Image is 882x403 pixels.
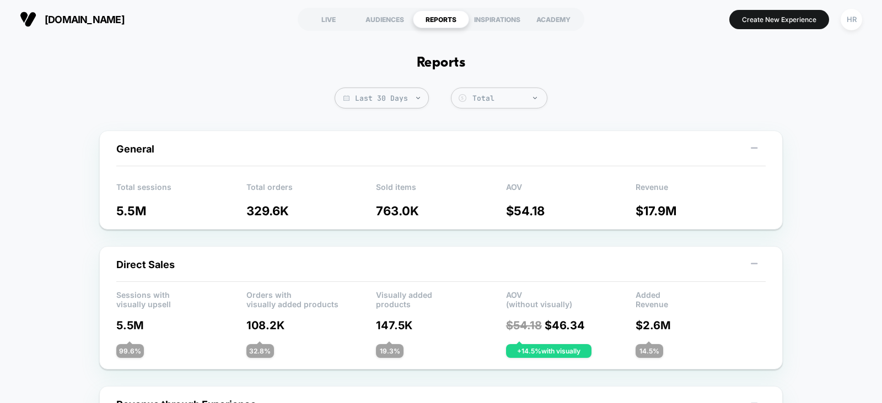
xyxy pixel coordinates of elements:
[116,259,175,270] span: Direct Sales
[300,10,357,28] div: LIVE
[416,97,420,99] img: end
[636,290,766,307] p: Added Revenue
[20,11,36,28] img: Visually logo
[376,344,404,358] div: 19.3 %
[469,10,525,28] div: INSPIRATIONS
[376,319,506,332] p: 147.5K
[417,55,465,71] h1: Reports
[506,182,636,199] p: AOV
[506,319,636,332] p: $ 46.34
[17,10,128,28] button: [DOMAIN_NAME]
[461,95,464,101] tspan: $
[472,94,541,103] div: Total
[357,10,413,28] div: AUDIENCES
[413,10,469,28] div: REPORTS
[636,204,766,218] p: $ 17.9M
[116,143,154,155] span: General
[246,204,377,218] p: 329.6K
[116,344,144,358] div: 99.6 %
[246,319,377,332] p: 108.2K
[636,319,766,332] p: $ 2.6M
[729,10,829,29] button: Create New Experience
[246,344,274,358] div: 32.8 %
[506,319,542,332] span: $ 54.18
[246,182,377,199] p: Total orders
[116,204,246,218] p: 5.5M
[116,182,246,199] p: Total sessions
[343,95,349,101] img: calendar
[525,10,582,28] div: ACADEMY
[533,97,537,99] img: end
[376,204,506,218] p: 763.0K
[636,182,766,199] p: Revenue
[841,9,862,30] div: HR
[376,182,506,199] p: Sold items
[376,290,506,307] p: Visually added products
[506,204,636,218] p: $ 54.18
[636,344,663,358] div: 14.5 %
[506,290,636,307] p: AOV (without visually)
[45,14,125,25] span: [DOMAIN_NAME]
[335,88,429,108] span: Last 30 Days
[116,290,246,307] p: Sessions with visually upsell
[246,290,377,307] p: Orders with visually added products
[837,8,865,31] button: HR
[506,344,591,358] div: + 14.5 % with visually
[116,319,246,332] p: 5.5M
